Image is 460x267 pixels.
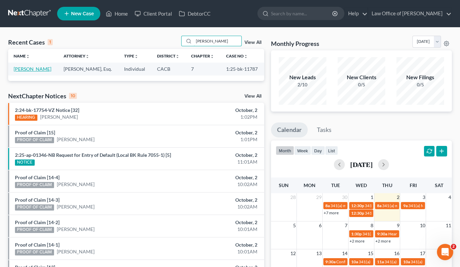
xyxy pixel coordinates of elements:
span: 3 [422,193,426,201]
span: Sun [279,182,289,188]
span: 28 [290,193,296,201]
span: 9:30a [377,231,387,236]
span: Fri [409,182,416,188]
a: View All [244,40,261,45]
input: Search by name... [194,36,241,46]
td: 1:25-bk-11787 [221,63,264,75]
div: New Clients [338,73,385,81]
iframe: Intercom live chat [437,244,453,260]
a: Help [345,7,368,20]
span: 17 [419,249,426,257]
span: 12:30p [351,203,364,208]
span: 1 [370,193,374,201]
a: +2 more [350,238,364,244]
div: October, 2 [181,107,257,114]
span: 15 [367,249,374,257]
div: 1 [48,39,53,45]
button: week [294,146,311,155]
a: Proof of Claim [15] [15,130,55,135]
span: Thu [382,182,392,188]
div: 1:01PM [181,136,257,143]
span: 13 [316,249,322,257]
a: Client Portal [131,7,175,20]
h3: Monthly Progress [271,39,319,48]
span: 341(a) meeting for [PERSON_NAME] [385,259,450,264]
input: Search by name... [271,7,333,20]
a: [PERSON_NAME] [14,66,51,72]
td: CACB [152,63,186,75]
div: NextChapter Notices [8,92,77,100]
i: unfold_more [85,54,89,59]
i: unfold_more [244,54,248,59]
span: 2 [451,244,456,249]
a: [PERSON_NAME] [57,203,95,210]
div: October, 2 [181,152,257,158]
a: Tasks [311,122,338,137]
span: 9:30a [325,259,336,264]
span: 7 [344,221,348,230]
span: 9 [396,221,400,230]
span: 10a [351,259,358,264]
span: 11 [445,221,452,230]
div: NOTICE [15,160,35,166]
div: October, 2 [181,174,257,181]
div: Recent Cases [8,38,53,46]
span: 341(a) Meeting for [PERSON_NAME] [365,211,431,216]
div: 10:01AM [181,226,257,233]
td: 7 [186,63,221,75]
a: Attorneyunfold_more [64,53,89,59]
span: 30 [341,193,348,201]
a: Proof of Claim [14-4] [15,174,59,180]
a: [PERSON_NAME] [57,136,95,143]
span: Confirmation hearing for [PERSON_NAME] [336,259,413,264]
span: 12:30p [351,211,364,216]
a: [PERSON_NAME] [40,114,78,120]
div: PROOF OF CLAIM [15,227,54,233]
span: 29 [316,193,322,201]
div: HEARING [15,115,37,121]
a: 2:24-bk-17754-VZ Notice [32] [15,107,79,113]
a: Proof of Claim [14-3] [15,197,59,203]
a: Calendar [271,122,308,137]
span: Mon [304,182,316,188]
span: 4 [448,193,452,201]
div: 10:02AM [181,203,257,210]
span: Wed [356,182,367,188]
h2: [DATE] [350,161,373,168]
span: 10a [403,259,410,264]
div: 0/5 [338,81,385,88]
a: DebtorCC [175,7,214,20]
span: 341(a) meeting for [PERSON_NAME] [359,259,424,264]
div: 10 [69,93,77,99]
a: Districtunfold_more [157,53,180,59]
a: Nameunfold_more [14,53,30,59]
div: New Filings [396,73,444,81]
i: unfold_more [210,54,214,59]
span: 6 [318,221,322,230]
div: 10:02AM [181,181,257,188]
div: PROOF OF CLAIM [15,137,54,143]
a: [PERSON_NAME] [57,226,95,233]
span: 8a [377,203,381,208]
a: +2 more [375,238,390,244]
span: New Case [71,11,94,16]
span: 341(a) Meeting for [PERSON_NAME] [365,203,431,208]
span: 9a [403,203,407,208]
span: 1:30p [351,231,362,236]
span: 2 [396,193,400,201]
div: October, 2 [181,219,257,226]
a: Proof of Claim [14-2] [15,219,59,225]
button: day [311,146,325,155]
a: +7 more [324,210,339,215]
i: unfold_more [134,54,138,59]
a: Law Office of [PERSON_NAME] [368,7,452,20]
span: Hearing for [PERSON_NAME] [388,231,441,236]
span: 11a [377,259,384,264]
div: 0/5 [396,81,444,88]
div: PROOF OF CLAIM [15,249,54,255]
a: Case Nounfold_more [226,53,248,59]
div: 2/10 [279,81,326,88]
span: 5 [292,221,296,230]
div: 1:02PM [181,114,257,120]
div: PROOF OF CLAIM [15,204,54,211]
